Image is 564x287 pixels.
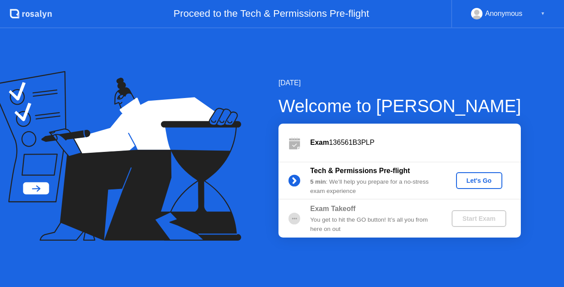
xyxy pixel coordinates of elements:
button: Start Exam [452,210,506,227]
div: [DATE] [278,78,521,88]
b: Exam Takeoff [310,205,356,212]
div: Welcome to [PERSON_NAME] [278,93,521,119]
b: Tech & Permissions Pre-flight [310,167,410,174]
div: Start Exam [455,215,502,222]
b: 5 min [310,178,326,185]
div: Anonymous [485,8,523,19]
div: ▼ [541,8,545,19]
b: Exam [310,139,329,146]
div: Let's Go [460,177,499,184]
div: You get to hit the GO button! It’s all you from here on out [310,215,437,234]
button: Let's Go [456,172,502,189]
div: : We’ll help you prepare for a no-stress exam experience [310,177,437,196]
div: 136561B3PLP [310,137,521,148]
